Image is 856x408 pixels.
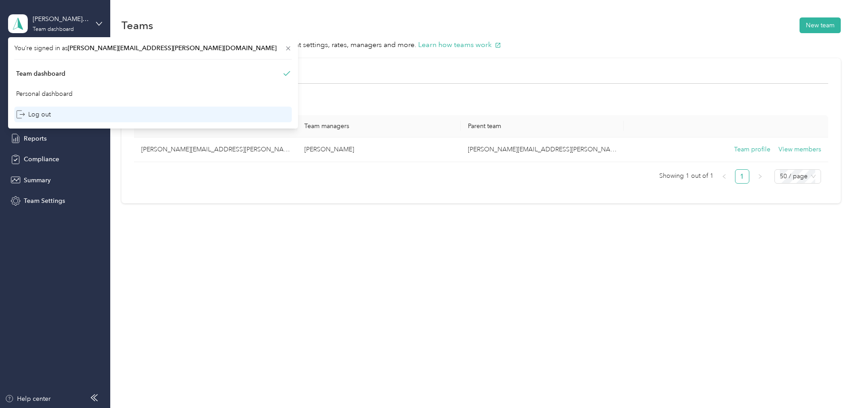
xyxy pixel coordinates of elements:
[33,14,89,24] div: [PERSON_NAME][EMAIL_ADDRESS][PERSON_NAME][DOMAIN_NAME]
[717,169,731,184] button: left
[806,358,856,408] iframe: Everlance-gr Chat Button Frame
[659,169,713,183] span: Showing 1 out of 1
[121,21,153,30] h1: Teams
[800,17,841,33] button: New team
[753,169,767,184] li: Next Page
[134,137,297,162] td: mike.hauberg@echoelectric.com
[734,145,770,155] button: Team profile
[24,134,47,143] span: Reports
[735,169,749,184] li: 1
[753,169,767,184] button: right
[14,43,292,53] span: You’re signed in as
[418,39,501,51] button: Learn how teams work
[24,196,65,206] span: Team Settings
[778,145,821,155] button: View members
[33,27,74,32] div: Team dashboard
[16,110,51,119] div: Log out
[304,145,453,155] p: [PERSON_NAME]
[717,169,731,184] li: Previous Page
[16,69,65,78] div: Team dashboard
[461,137,624,162] td: terry.reister@echoelectric.com
[16,89,73,99] div: Personal dashboard
[24,176,51,185] span: Summary
[757,174,763,179] span: right
[461,115,624,137] th: Parent team
[121,39,841,51] p: Teams are groups of members. Teams can have different settings, rates, managers and more.
[722,174,727,179] span: left
[68,44,277,52] span: [PERSON_NAME][EMAIL_ADDRESS][PERSON_NAME][DOMAIN_NAME]
[774,169,821,184] div: Page Size
[735,170,749,183] a: 1
[24,155,59,164] span: Compliance
[297,115,460,137] th: Team managers
[5,394,51,404] button: Help center
[780,170,816,183] span: 50 / page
